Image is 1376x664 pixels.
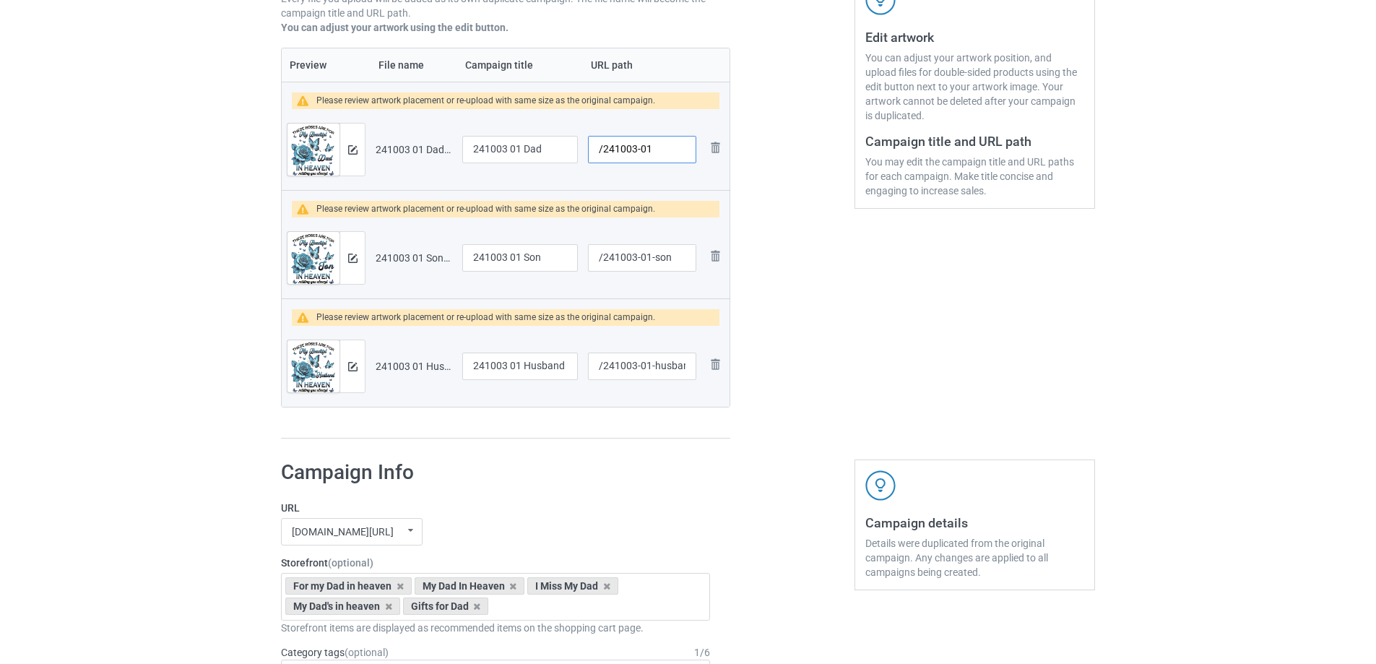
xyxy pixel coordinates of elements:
img: warning [297,95,316,106]
div: My Dad In Heaven [415,577,525,595]
div: You may edit the campaign title and URL paths for each campaign. Make title concise and engaging ... [865,155,1084,198]
img: original.png [287,232,339,291]
img: svg+xml;base64,PD94bWwgdmVyc2lvbj0iMS4wIiBlbmNvZGluZz0iVVRGLTgiPz4KPHN2ZyB3aWR0aD0iMjhweCIgaGVpZ2... [706,247,724,264]
th: Preview [282,48,371,82]
th: File name [371,48,457,82]
label: Category tags [281,645,389,660]
div: 241003 01 Son.png [376,251,452,265]
div: Please review artwork placement or re-upload with same size as the original campaign. [316,309,655,326]
div: Storefront items are displayed as recommended items on the shopping cart page. [281,621,710,635]
img: warning [297,204,316,215]
img: svg+xml;base64,PD94bWwgdmVyc2lvbj0iMS4wIiBlbmNvZGluZz0iVVRGLTgiPz4KPHN2ZyB3aWR0aD0iMjhweCIgaGVpZ2... [706,355,724,373]
span: (optional) [345,647,389,658]
img: original.png [287,124,339,183]
span: (optional) [328,557,373,569]
div: 241003 01 Dad.png [376,142,452,157]
div: 241003 01 Husband.png [376,359,452,374]
h3: Campaign title and URL path [865,133,1084,150]
h3: Edit artwork [865,29,1084,46]
img: svg+xml;base64,PD94bWwgdmVyc2lvbj0iMS4wIiBlbmNvZGluZz0iVVRGLTgiPz4KPHN2ZyB3aWR0aD0iMTRweCIgaGVpZ2... [348,254,358,263]
div: You can adjust your artwork position, and upload files for double-sided products using the edit b... [865,51,1084,123]
div: My Dad's in heaven [285,598,400,615]
img: original.png [287,340,339,400]
img: svg+xml;base64,PD94bWwgdmVyc2lvbj0iMS4wIiBlbmNvZGluZz0iVVRGLTgiPz4KPHN2ZyB3aWR0aD0iMjhweCIgaGVpZ2... [706,139,724,156]
div: I Miss My Dad [527,577,618,595]
div: 1 / 6 [694,645,710,660]
div: Please review artwork placement or re-upload with same size as the original campaign. [316,92,655,109]
div: Gifts for Dad [403,598,489,615]
img: svg+xml;base64,PD94bWwgdmVyc2lvbj0iMS4wIiBlbmNvZGluZz0iVVRGLTgiPz4KPHN2ZyB3aWR0aD0iMTRweCIgaGVpZ2... [348,362,358,371]
label: URL [281,501,710,515]
b: You can adjust your artwork using the edit button. [281,22,509,33]
div: Details were duplicated from the original campaign. Any changes are applied to all campaigns bein... [865,536,1084,579]
th: URL path [583,48,701,82]
img: warning [297,312,316,323]
img: svg+xml;base64,PD94bWwgdmVyc2lvbj0iMS4wIiBlbmNvZGluZz0iVVRGLTgiPz4KPHN2ZyB3aWR0aD0iMTRweCIgaGVpZ2... [348,145,358,155]
label: Storefront [281,556,710,570]
div: For my Dad in heaven [285,577,412,595]
th: Campaign title [457,48,583,82]
h1: Campaign Info [281,460,710,486]
img: svg+xml;base64,PD94bWwgdmVyc2lvbj0iMS4wIiBlbmNvZGluZz0iVVRGLTgiPz4KPHN2ZyB3aWR0aD0iNDJweCIgaGVpZ2... [865,470,896,501]
div: Please review artwork placement or re-upload with same size as the original campaign. [316,201,655,217]
div: [DOMAIN_NAME][URL] [292,527,394,537]
h3: Campaign details [865,514,1084,531]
